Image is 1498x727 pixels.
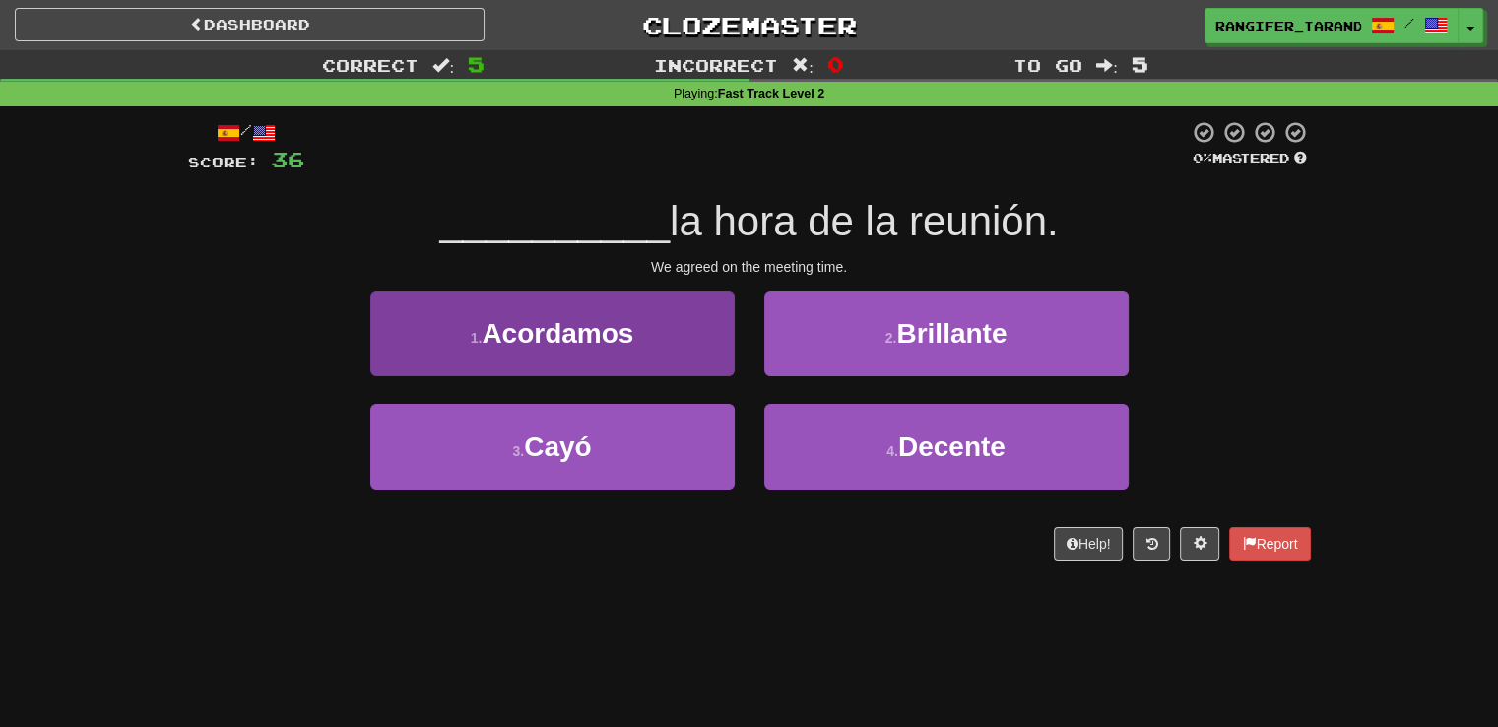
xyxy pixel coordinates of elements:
[439,198,670,244] span: __________
[1054,527,1124,561] button: Help!
[898,431,1006,462] span: Decente
[764,291,1129,376] button: 2.Brillante
[1193,150,1212,165] span: 0 %
[514,8,984,42] a: Clozemaster
[322,55,419,75] span: Correct
[370,291,735,376] button: 1.Acordamos
[1096,57,1118,74] span: :
[885,330,897,346] small: 2 .
[15,8,485,41] a: Dashboard
[432,57,454,74] span: :
[1229,527,1310,561] button: Report
[1013,55,1082,75] span: To go
[654,55,778,75] span: Incorrect
[896,318,1007,349] span: Brillante
[718,87,825,100] strong: Fast Track Level 2
[1205,8,1459,43] a: rangifer_tarandus /
[1132,52,1148,76] span: 5
[188,120,304,145] div: /
[188,154,259,170] span: Score:
[370,404,735,490] button: 3.Cayó
[1189,150,1311,167] div: Mastered
[886,443,898,459] small: 4 .
[1215,17,1361,34] span: rangifer_tarandus
[471,330,483,346] small: 1 .
[1404,16,1414,30] span: /
[670,198,1059,244] span: la hora de la reunión.
[1133,527,1170,561] button: Round history (alt+y)
[468,52,485,76] span: 5
[827,52,844,76] span: 0
[792,57,814,74] span: :
[188,257,1311,277] div: We agreed on the meeting time.
[271,147,304,171] span: 36
[524,431,591,462] span: Cayó
[512,443,524,459] small: 3 .
[764,404,1129,490] button: 4.Decente
[482,318,633,349] span: Acordamos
